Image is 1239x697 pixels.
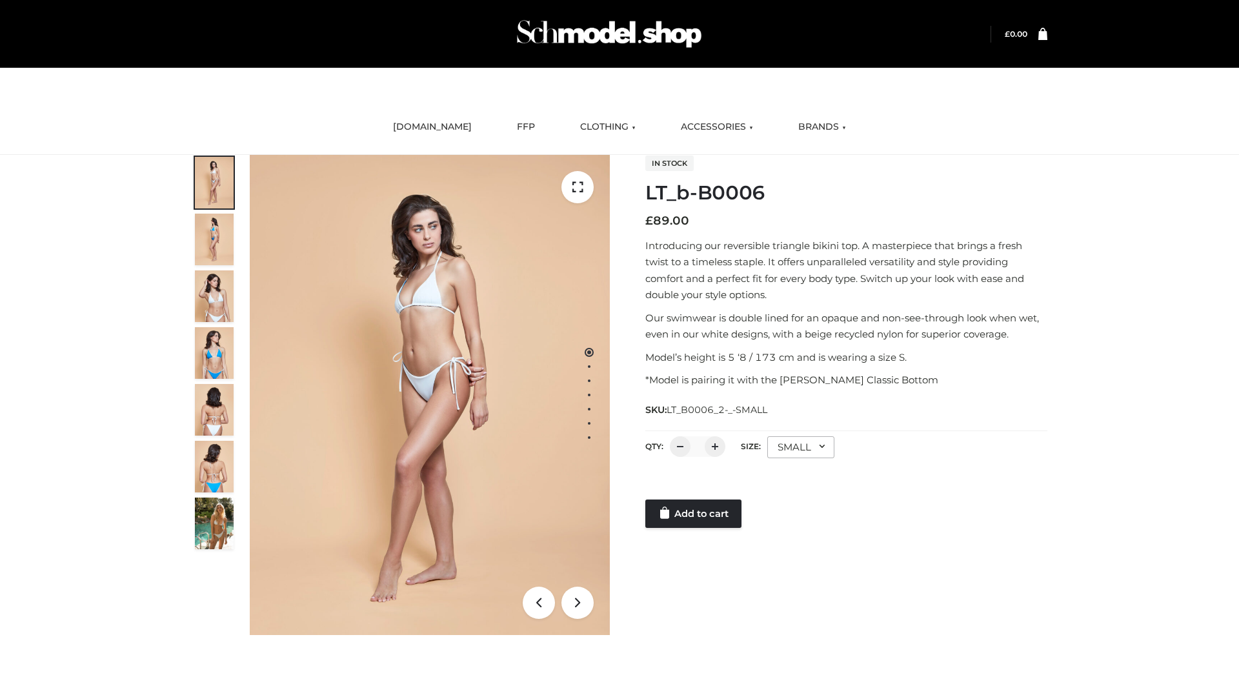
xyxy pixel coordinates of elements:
[645,181,1047,205] h1: LT_b-B0006
[570,113,645,141] a: CLOTHING
[645,349,1047,366] p: Model’s height is 5 ‘8 / 173 cm and is wearing a size S.
[383,113,481,141] a: [DOMAIN_NAME]
[789,113,856,141] a: BRANDS
[195,157,234,208] img: ArielClassicBikiniTop_CloudNine_AzureSky_OW114ECO_1-scaled.jpg
[1005,29,1027,39] a: £0.00
[250,155,610,635] img: ArielClassicBikiniTop_CloudNine_AzureSky_OW114ECO_1
[645,500,741,528] a: Add to cart
[195,270,234,322] img: ArielClassicBikiniTop_CloudNine_AzureSky_OW114ECO_3-scaled.jpg
[645,156,694,171] span: In stock
[512,8,706,59] img: Schmodel Admin 964
[507,113,545,141] a: FFP
[195,384,234,436] img: ArielClassicBikiniTop_CloudNine_AzureSky_OW114ECO_7-scaled.jpg
[645,214,653,228] span: £
[741,441,761,451] label: Size:
[1005,29,1010,39] span: £
[645,310,1047,343] p: Our swimwear is double lined for an opaque and non-see-through look when wet, even in our white d...
[767,436,834,458] div: SMALL
[195,441,234,492] img: ArielClassicBikiniTop_CloudNine_AzureSky_OW114ECO_8-scaled.jpg
[645,402,769,418] span: SKU:
[645,214,689,228] bdi: 89.00
[195,214,234,265] img: ArielClassicBikiniTop_CloudNine_AzureSky_OW114ECO_2-scaled.jpg
[667,404,767,416] span: LT_B0006_2-_-SMALL
[645,237,1047,303] p: Introducing our reversible triangle bikini top. A masterpiece that brings a fresh twist to a time...
[195,327,234,379] img: ArielClassicBikiniTop_CloudNine_AzureSky_OW114ECO_4-scaled.jpg
[645,441,663,451] label: QTY:
[1005,29,1027,39] bdi: 0.00
[645,372,1047,389] p: *Model is pairing it with the [PERSON_NAME] Classic Bottom
[195,498,234,549] img: Arieltop_CloudNine_AzureSky2.jpg
[671,113,763,141] a: ACCESSORIES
